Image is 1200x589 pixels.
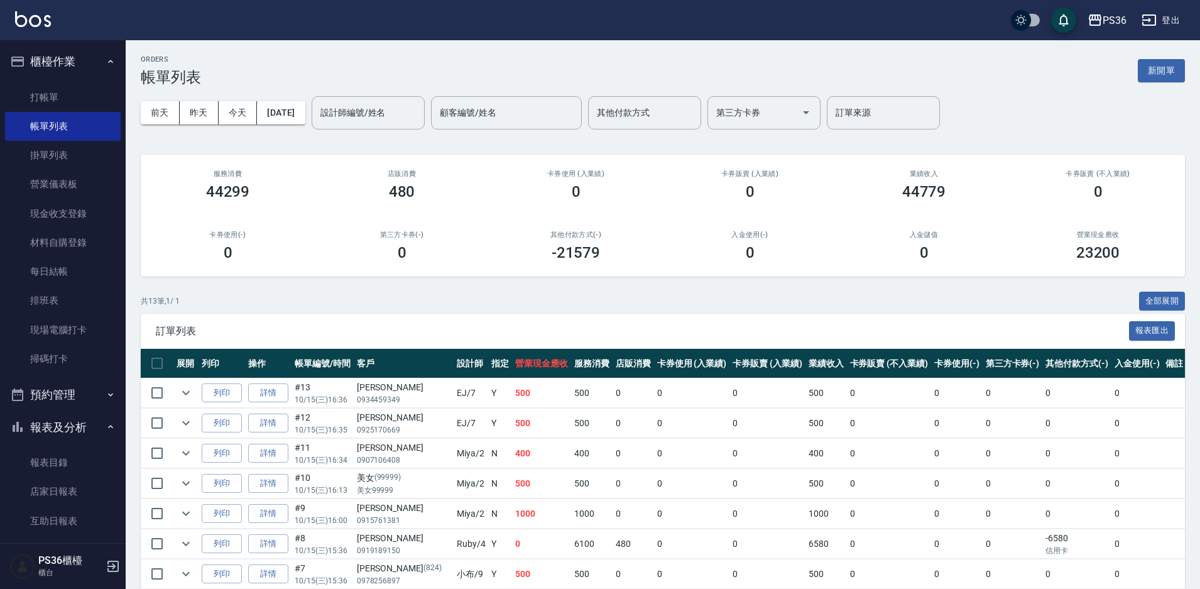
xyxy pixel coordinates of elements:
[257,101,305,124] button: [DATE]
[552,244,601,261] h3: -21579
[805,409,847,438] td: 500
[572,183,581,201] h3: 0
[571,559,613,589] td: 500
[295,485,351,496] p: 10/15 (三) 16:13
[202,414,242,433] button: 列印
[295,394,351,405] p: 10/15 (三) 16:36
[177,504,195,523] button: expand row
[805,529,847,559] td: 6580
[654,469,730,498] td: 0
[357,381,450,394] div: [PERSON_NAME]
[224,244,232,261] h3: 0
[5,170,121,199] a: 營業儀表板
[292,349,354,378] th: 帳單編號/時間
[920,244,929,261] h3: 0
[5,507,121,536] a: 互助日報表
[357,545,450,556] p: 0919189150
[746,244,755,261] h3: 0
[931,409,983,438] td: 0
[729,469,805,498] td: 0
[1094,183,1103,201] h3: 0
[678,231,822,239] h2: 入金使用(-)
[248,444,288,463] a: 詳情
[454,439,489,468] td: Miya /2
[248,504,288,524] a: 詳情
[1042,469,1111,498] td: 0
[613,409,654,438] td: 0
[512,378,571,408] td: 500
[983,409,1043,438] td: 0
[5,448,121,477] a: 報表目錄
[1045,545,1108,556] p: 信用卡
[1139,292,1186,311] button: 全部展開
[488,349,512,378] th: 指定
[847,559,931,589] td: 0
[512,499,571,529] td: 1000
[295,454,351,466] p: 10/15 (三) 16:34
[292,499,354,529] td: #9
[177,474,195,493] button: expand row
[389,183,415,201] h3: 480
[805,378,847,408] td: 500
[512,559,571,589] td: 500
[488,439,512,468] td: N
[1138,64,1185,76] a: 新開單
[423,562,442,575] p: (824)
[729,349,805,378] th: 卡券販賣 (入業績)
[729,409,805,438] td: 0
[354,349,454,378] th: 客戶
[729,378,805,408] td: 0
[454,409,489,438] td: EJ /7
[357,441,450,454] div: [PERSON_NAME]
[847,349,931,378] th: 卡券販賣 (不入業績)
[177,444,195,463] button: expand row
[173,349,199,378] th: 展開
[5,228,121,257] a: 材料自購登錄
[847,469,931,498] td: 0
[199,349,245,378] th: 列印
[357,532,450,545] div: [PERSON_NAME]
[571,409,613,438] td: 500
[357,575,450,586] p: 0978256897
[488,409,512,438] td: Y
[5,411,121,444] button: 報表及分析
[805,439,847,468] td: 400
[38,567,102,578] p: 櫃台
[295,575,351,586] p: 10/15 (三) 15:36
[1042,559,1111,589] td: 0
[177,414,195,432] button: expand row
[931,469,983,498] td: 0
[357,424,450,436] p: 0925170669
[1042,529,1111,559] td: -6580
[571,469,613,498] td: 500
[983,559,1043,589] td: 0
[847,499,931,529] td: 0
[729,529,805,559] td: 0
[847,409,931,438] td: 0
[847,439,931,468] td: 0
[454,499,489,529] td: Miya /2
[295,515,351,526] p: 10/15 (三) 16:00
[729,499,805,529] td: 0
[613,469,654,498] td: 0
[202,444,242,463] button: 列印
[357,515,450,526] p: 0915761381
[5,141,121,170] a: 掛單列表
[5,344,121,373] a: 掃碼打卡
[202,534,242,554] button: 列印
[1111,469,1163,498] td: 0
[1042,349,1111,378] th: 其他付款方式(-)
[295,545,351,556] p: 10/15 (三) 15:36
[5,112,121,141] a: 帳單列表
[357,485,450,496] p: 美女99999
[931,439,983,468] td: 0
[729,559,805,589] td: 0
[454,469,489,498] td: Miya /2
[1103,13,1126,28] div: PS36
[796,102,816,123] button: Open
[206,183,250,201] h3: 44299
[5,378,121,411] button: 預約管理
[5,45,121,78] button: 櫃檯作業
[571,439,613,468] td: 400
[177,383,195,402] button: expand row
